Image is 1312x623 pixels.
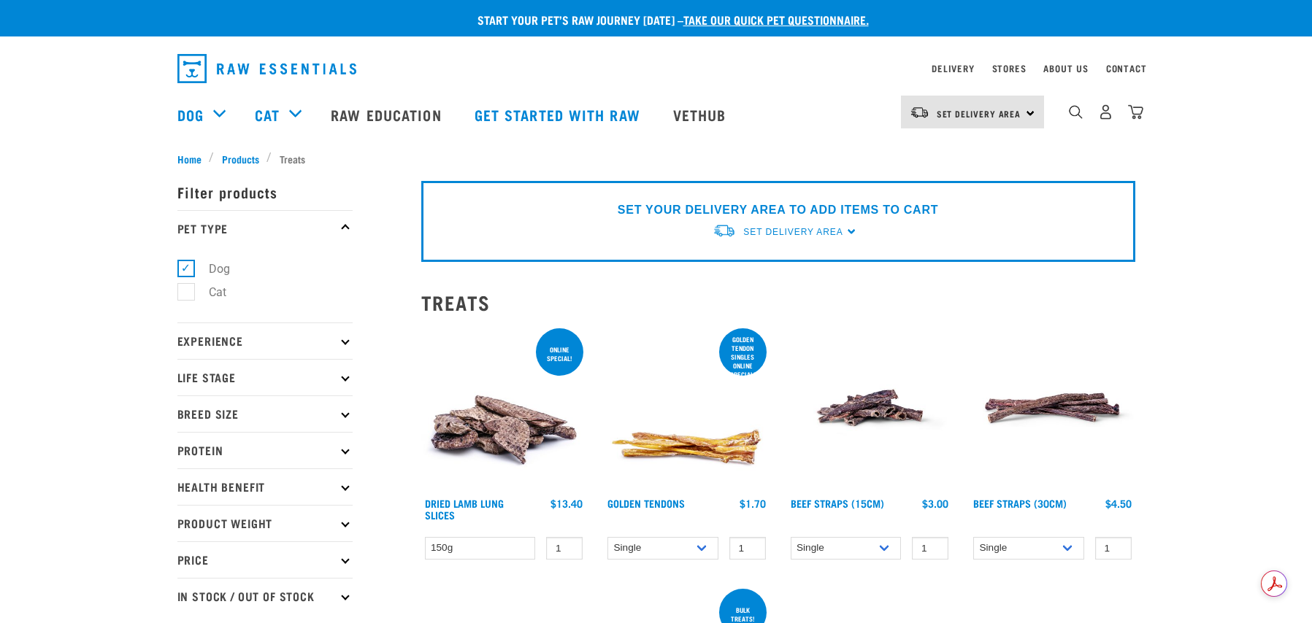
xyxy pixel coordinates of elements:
[214,151,266,166] a: Products
[421,325,587,491] img: 1303 Lamb Lung Slices 01
[177,151,202,166] span: Home
[618,201,938,219] p: SET YOUR DELIVERY AREA TO ADD ITEMS TO CART
[1128,104,1143,120] img: home-icon@2x.png
[932,66,974,71] a: Delivery
[177,359,353,395] p: Life Stage
[421,291,1135,314] h2: Treats
[177,54,356,83] img: Raw Essentials Logo
[922,498,948,509] div: $3.00
[743,227,843,237] span: Set Delivery Area
[177,174,353,210] p: Filter products
[546,537,583,560] input: 1
[166,48,1147,89] nav: dropdown navigation
[1098,104,1113,120] img: user.png
[177,151,210,166] a: Home
[177,210,353,247] p: Pet Type
[604,325,770,491] img: 1293 Golden Tendons 01
[177,104,204,125] a: Dog
[255,104,280,125] a: Cat
[912,537,948,560] input: 1
[659,85,745,144] a: Vethub
[177,151,1135,166] nav: breadcrumbs
[607,500,685,506] a: Golden Tendons
[177,578,353,614] p: In Stock / Out Of Stock
[177,322,353,359] p: Experience
[550,498,583,509] div: $13.40
[177,432,353,468] p: Protein
[1105,498,1132,509] div: $4.50
[1095,537,1132,560] input: 1
[683,16,869,23] a: take our quick pet questionnaire.
[425,500,504,517] a: Dried Lamb Lung Slices
[1043,66,1088,71] a: About Us
[185,260,236,278] label: Dog
[740,498,766,509] div: $1.70
[970,325,1135,491] img: Raw Essentials Beef Straps 6 Pack
[992,66,1027,71] a: Stores
[729,537,766,560] input: 1
[460,85,659,144] a: Get started with Raw
[910,106,929,119] img: van-moving.png
[536,338,583,369] div: ONLINE SPECIAL!
[316,85,459,144] a: Raw Education
[222,151,259,166] span: Products
[713,223,736,239] img: van-moving.png
[1106,66,1147,71] a: Contact
[177,468,353,505] p: Health Benefit
[177,395,353,432] p: Breed Size
[791,500,884,506] a: Beef Straps (15cm)
[185,283,232,301] label: Cat
[177,541,353,578] p: Price
[937,111,1021,116] span: Set Delivery Area
[719,328,767,385] div: Golden Tendon singles online special!
[1069,105,1083,119] img: home-icon-1@2x.png
[787,325,953,491] img: Raw Essentials Beef Straps 15cm 6 Pack
[177,505,353,541] p: Product Weight
[973,500,1067,506] a: Beef Straps (30cm)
